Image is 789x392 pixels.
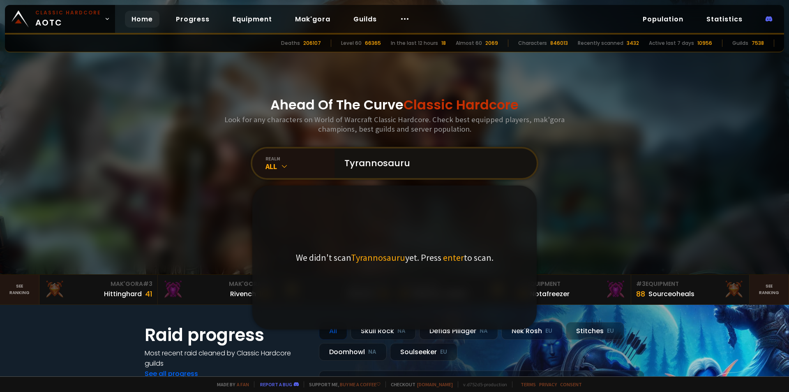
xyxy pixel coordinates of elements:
small: EU [607,327,614,335]
h1: Ahead Of The Curve [270,95,519,115]
span: Tyrannosauru [351,252,405,263]
div: 2069 [485,39,498,47]
span: # 3 [636,280,646,288]
small: EU [545,327,552,335]
small: NA [397,327,406,335]
div: Active last 7 days [649,39,694,47]
a: Consent [560,381,582,387]
span: enter [443,252,464,263]
small: NA [368,348,376,356]
input: Search a character... [339,148,527,178]
div: 206107 [303,39,321,47]
small: Classic Hardcore [35,9,101,16]
a: [DOMAIN_NAME] [417,381,453,387]
small: NA [480,327,488,335]
span: AOTC [35,9,101,29]
div: Sourceoheals [648,289,694,299]
div: 10956 [697,39,712,47]
div: 3432 [627,39,639,47]
span: Support me, [304,381,381,387]
small: EU [440,348,447,356]
a: Privacy [539,381,557,387]
div: Skull Rock [351,322,416,340]
a: Report a bug [260,381,292,387]
div: 846013 [550,39,568,47]
div: Characters [518,39,547,47]
div: Deaths [281,39,300,47]
div: Notafreezer [530,289,570,299]
div: Mak'Gora [163,280,271,288]
div: All [319,322,347,340]
a: Equipment [226,11,279,28]
a: Statistics [700,11,749,28]
a: Mak'gora [288,11,337,28]
h1: Raid progress [145,322,309,348]
div: Hittinghard [104,289,142,299]
div: Equipment [636,280,744,288]
div: Almost 60 [456,39,482,47]
div: Doomhowl [319,343,387,361]
a: Home [125,11,159,28]
a: Guilds [347,11,383,28]
a: #2Equipment88Notafreezer [513,275,631,304]
a: Mak'Gora#3Hittinghard41 [39,275,158,304]
div: Equipment [518,280,626,288]
a: Terms [521,381,536,387]
span: v. d752d5 - production [458,381,507,387]
div: Stitches [566,322,624,340]
a: See all progress [145,369,198,378]
span: # 3 [143,280,152,288]
div: Defias Pillager [419,322,498,340]
span: Checkout [385,381,453,387]
div: All [265,162,335,171]
h3: Look for any characters on World of Warcraft Classic Hardcore. Check best equipped players, mak'g... [221,115,568,134]
a: a fan [237,381,249,387]
div: Mak'Gora [44,280,152,288]
a: Progress [169,11,216,28]
div: Level 60 [341,39,362,47]
div: 66365 [365,39,381,47]
a: Classic HardcoreAOTC [5,5,115,33]
div: Soulseeker [390,343,457,361]
div: In the last 12 hours [391,39,438,47]
h4: Most recent raid cleaned by Classic Hardcore guilds [145,348,309,369]
span: Classic Hardcore [404,95,519,114]
a: #3Equipment88Sourceoheals [631,275,750,304]
a: Mak'Gora#2Rivench100 [158,275,276,304]
div: Nek'Rosh [501,322,563,340]
div: 7538 [752,39,764,47]
div: Guilds [732,39,748,47]
span: Made by [212,381,249,387]
a: Buy me a coffee [340,381,381,387]
div: 41 [145,288,152,299]
div: 18 [441,39,446,47]
div: Recently scanned [578,39,623,47]
a: Seeranking [750,275,789,304]
div: 88 [636,288,645,299]
div: realm [265,155,335,162]
a: Population [636,11,690,28]
p: We didn't scan yet. Press to scan. [296,252,494,263]
div: Rivench [230,289,256,299]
